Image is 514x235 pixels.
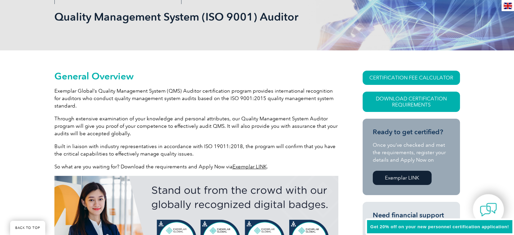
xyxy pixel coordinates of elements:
p: Exemplar Global’s Quality Management System (QMS) Auditor certification program provides internat... [54,87,338,110]
h2: General Overview [54,71,338,81]
a: BACK TO TOP [10,221,45,235]
h3: Need financial support from your employer? [373,211,450,228]
a: CERTIFICATION FEE CALCULATOR [363,71,460,85]
a: Exemplar LINK [373,171,432,185]
p: Once you’ve checked and met the requirements, register your details and Apply Now on [373,141,450,164]
p: Built in liaison with industry representatives in accordance with ISO 19011:2018, the program wil... [54,143,338,158]
img: contact-chat.png [480,201,497,218]
a: Exemplar LINK [232,164,267,170]
img: en [504,3,512,9]
p: So what are you waiting for? Download the requirements and Apply Now via . [54,163,338,170]
h3: Ready to get certified? [373,128,450,136]
p: Through extensive examination of your knowledge and personal attributes, our Quality Management S... [54,115,338,137]
a: Download Certification Requirements [363,92,460,112]
h1: Quality Management System (ISO 9001) Auditor [54,10,314,23]
span: Get 20% off on your new personnel certification application! [370,224,509,229]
